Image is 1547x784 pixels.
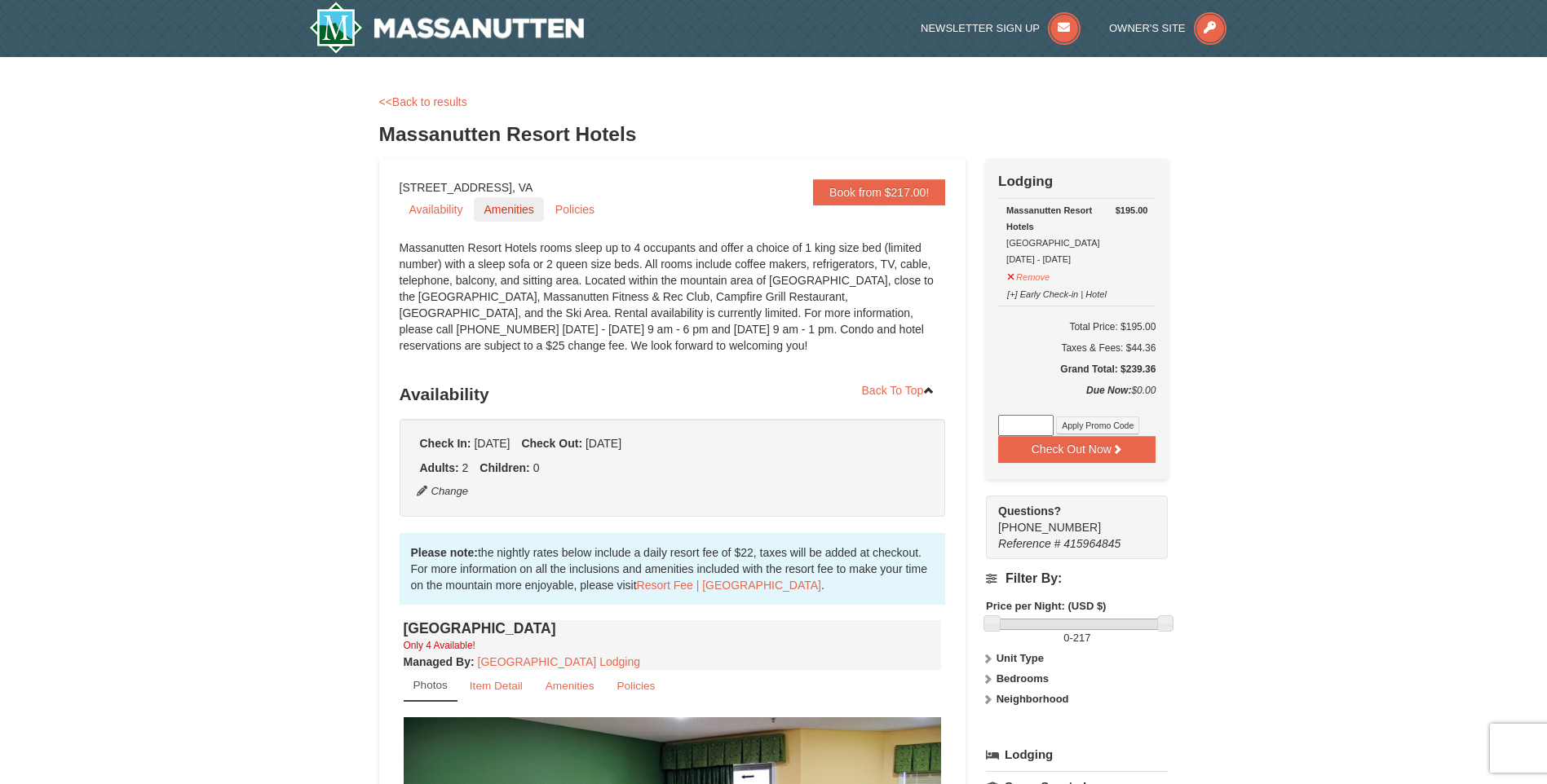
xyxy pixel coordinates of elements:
[1109,22,1186,34] span: Owner's Site
[1109,22,1227,34] a: Owner's Site
[413,679,448,691] small: Photos
[462,461,469,474] span: 2
[998,174,1053,189] strong: Lodging
[404,655,475,668] strong: :
[546,197,604,222] a: Policies
[1073,632,1091,644] span: 217
[546,680,594,692] small: Amenities
[474,437,510,450] span: [DATE]
[404,620,942,636] h4: [GEOGRAPHIC_DATA]
[1056,416,1139,434] button: Apply Promo Code
[998,504,1061,518] strong: Questions?
[998,319,1156,335] h6: Total Price: $195.00
[997,693,1069,705] strong: Neighborhood
[586,437,621,450] span: [DATE]
[420,461,459,474] strong: Adults:
[1006,282,1107,302] button: [+] Early Check-in | Hotel
[921,22,1081,34] a: Newsletter Sign Up
[379,95,467,108] a: <<Back to results
[637,579,821,592] a: Resort Fee | [GEOGRAPHIC_DATA]
[470,680,523,692] small: Item Detail
[416,482,470,500] button: Change
[533,461,540,474] span: 0
[998,503,1138,534] span: [PHONE_NUMBER]
[1063,537,1120,550] span: 415964845
[309,2,585,54] a: Massanutten Resort
[851,378,946,403] a: Back To Top
[921,22,1040,34] span: Newsletter Sign Up
[535,670,605,702] a: Amenities
[404,640,475,651] small: Only 4 Available!
[478,655,640,668] a: [GEOGRAPHIC_DATA] Lodging
[459,670,533,702] a: Item Detail
[986,740,1168,769] a: Lodging
[521,437,582,450] strong: Check Out:
[379,118,1169,151] h3: Massanutten Resort Hotels
[1006,205,1092,231] strong: Massanutten Resort Hotels
[997,672,1049,685] strong: Bedrooms
[474,197,543,222] a: Amenities
[309,2,585,54] img: Massanutten Resort Logo
[400,240,946,370] div: Massanutten Resort Hotels rooms sleep up to 4 occupants and offer a choice of 1 king size bed (li...
[400,378,946,411] h3: Availability
[1116,202,1148,218] strong: $195.00
[404,670,457,702] a: Photos
[998,361,1156,377] h5: Grand Total: $239.36
[997,652,1044,664] strong: Unit Type
[986,630,1168,646] label: -
[813,179,945,205] a: Book from $217.00!
[986,571,1168,586] h4: Filter By:
[400,533,946,605] div: the nightly rates below include a daily resort fee of $22, taxes will be added at checkout. For m...
[998,340,1156,356] div: Taxes & Fees: $44.36
[998,537,1060,550] span: Reference #
[617,680,655,692] small: Policies
[1063,632,1069,644] span: 0
[606,670,665,702] a: Policies
[1006,202,1147,267] div: [GEOGRAPHIC_DATA] [DATE] - [DATE]
[1086,385,1131,396] strong: Due Now:
[404,655,471,668] span: Managed By
[1006,265,1050,285] button: Remove
[998,436,1156,462] button: Check Out Now
[420,437,471,450] strong: Check In:
[998,382,1156,415] div: $0.00
[480,461,529,474] strong: Children:
[411,546,478,559] strong: Please note:
[400,197,473,222] a: Availability
[986,600,1106,612] strong: Price per Night: (USD $)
